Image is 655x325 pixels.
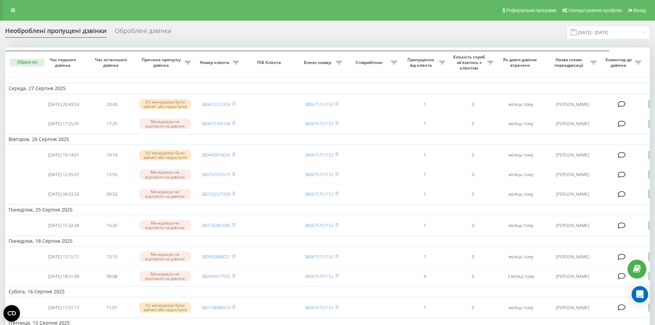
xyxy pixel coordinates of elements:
div: Менеджери не відповіли на дзвінок [139,220,191,230]
span: Як довго дзвінок втрачено [502,57,539,68]
td: 0 [449,267,497,285]
td: [PERSON_NAME] [545,248,600,266]
td: 4 [401,267,449,285]
td: [PERSON_NAME] [545,299,600,317]
td: 15:32 [88,216,136,235]
button: Обрати всі [10,59,44,66]
div: Менеджери не відповіли на дзвінок [139,119,191,129]
a: 380675751152 [305,120,334,127]
td: [DATE] 11:01:17 [40,299,88,317]
span: Пропущених від клієнта [404,57,439,68]
td: [DATE] 18:51:09 [40,267,88,285]
td: 12:55 [88,165,136,184]
div: Менеджери не відповіли на дзвінок [139,251,191,262]
td: 1 [401,216,449,235]
td: місяць тому [497,115,545,133]
span: Час першого дзвінка [45,57,82,68]
td: [DATE] 15:32:44 [40,216,88,235]
td: [PERSON_NAME] [545,115,600,133]
td: 20:43 [88,95,136,113]
span: Бізнес номер [301,60,336,65]
span: Номер клієнта [198,60,233,65]
td: [PERSON_NAME] [545,146,600,164]
td: [PERSON_NAME] [545,185,600,203]
span: Назва схеми переадресації [548,57,590,68]
td: 0 [449,165,497,184]
a: 380953888021 [201,253,230,260]
td: 0 [449,248,497,266]
div: Усі менеджери були зайняті або недоступні [139,302,191,313]
span: Час останнього дзвінка [93,57,130,68]
button: Open CMP widget [3,305,20,322]
td: місяць тому [497,185,545,203]
a: 380675751152 [305,101,334,107]
div: Менеджери не відповіли на дзвінок [139,169,191,180]
td: 1 [401,248,449,266]
span: Причина пропуску дзвінка [139,57,185,68]
a: 380672231924 [201,101,230,107]
td: 17:25 [88,115,136,133]
td: 1 [401,95,449,113]
div: Усі менеджери були зайняті або недоступні [139,99,191,109]
td: місяць тому [497,248,545,266]
td: 13:15 [88,248,136,266]
td: місяць тому [497,216,545,235]
td: [DATE] 12:55:37 [40,165,88,184]
a: 380443914626 [201,152,230,158]
td: місяць тому [497,95,545,113]
span: ПІБ Клієнта [248,60,292,65]
td: [DATE] 09:53:33 [40,185,88,203]
td: [DATE] 13:15:11 [40,248,88,266]
td: 19:14 [88,146,136,164]
td: 1 [401,299,449,317]
a: 380675751152 [305,191,334,197]
div: Оброблені дзвінки [115,27,171,38]
td: [PERSON_NAME] [545,95,600,113]
div: Усі менеджери були зайняті або недоступні [139,150,191,160]
td: 09:53 [88,185,136,203]
td: [PERSON_NAME] [545,165,600,184]
td: 3 місяці тому [497,267,545,285]
a: 380959477935 [201,273,230,279]
td: 0 [449,185,497,203]
div: Необроблені пропущені дзвінки [5,27,107,38]
span: Кількість спроб зв'язатись з клієнтом [452,54,487,71]
td: 1 [401,146,449,164]
td: 1 [401,115,449,133]
td: 09:08 [88,267,136,285]
span: Співробітник [349,60,391,65]
a: 380738988374 [201,304,230,311]
td: [DATE] 19:14:01 [40,146,88,164]
td: [PERSON_NAME] [545,216,600,235]
td: 0 [449,216,497,235]
td: 0 [449,95,497,113]
div: Менеджери не відповіли на дзвінок [139,189,191,199]
div: Open Intercom Messenger [632,286,648,303]
a: 380675751152 [305,253,334,260]
span: Налаштування профілю [568,8,622,13]
td: 0 [449,115,497,133]
td: [DATE] 17:25:01 [40,115,88,133]
td: 0 [449,299,497,317]
span: Вихід [634,8,646,13]
td: [DATE] 20:43:53 [40,95,88,113]
a: 380675751152 [305,273,334,279]
a: 380673706158 [201,120,230,127]
div: Менеджери не відповіли на дзвінок [139,271,191,281]
td: місяць тому [497,146,545,164]
a: 380675751152 [305,171,334,177]
td: місяць тому [497,299,545,317]
td: 1 [401,185,449,203]
td: 1 [401,165,449,184]
td: [PERSON_NAME] [545,267,600,285]
span: Коментар до дзвінка [603,57,635,68]
a: 380675751152 [305,152,334,158]
span: Реферальна програма [506,8,557,13]
a: 380735521939 [201,191,230,197]
a: 380735401086 [201,222,230,228]
td: місяць тому [497,165,545,184]
a: 380675751152 [305,304,334,311]
td: 0 [449,146,497,164]
td: 11:01 [88,299,136,317]
a: 380732373571 [201,171,230,177]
